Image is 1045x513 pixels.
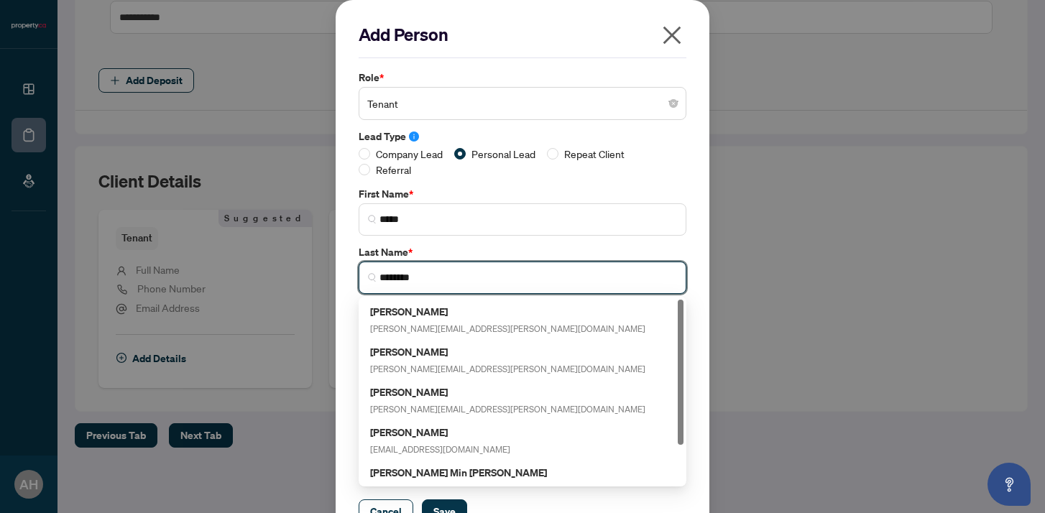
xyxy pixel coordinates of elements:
[370,162,417,177] span: Referral
[359,186,686,202] label: First Name
[370,404,645,415] span: [PERSON_NAME][EMAIL_ADDRESS][PERSON_NAME][DOMAIN_NAME]
[359,244,686,260] label: Last Name
[370,323,645,334] span: [PERSON_NAME][EMAIL_ADDRESS][PERSON_NAME][DOMAIN_NAME]
[558,146,630,162] span: Repeat Client
[370,146,448,162] span: Company Lead
[370,364,645,374] span: [PERSON_NAME][EMAIL_ADDRESS][PERSON_NAME][DOMAIN_NAME]
[370,444,510,455] span: [EMAIL_ADDRESS][DOMAIN_NAME]
[359,129,686,144] label: Lead Type
[370,464,578,481] h5: [PERSON_NAME] Min [PERSON_NAME]
[660,24,683,47] span: close
[368,215,377,223] img: search_icon
[409,131,419,142] span: info-circle
[988,463,1031,506] button: Open asap
[669,99,678,108] span: close-circle
[466,146,541,162] span: Personal Lead
[370,303,645,320] h5: [PERSON_NAME]
[370,424,510,440] h5: [PERSON_NAME]
[370,343,645,360] h5: [PERSON_NAME]
[370,384,645,400] h5: [PERSON_NAME]
[368,273,377,282] img: search_icon
[359,23,686,46] h2: Add Person
[367,90,678,117] span: Tenant
[359,70,686,85] label: Role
